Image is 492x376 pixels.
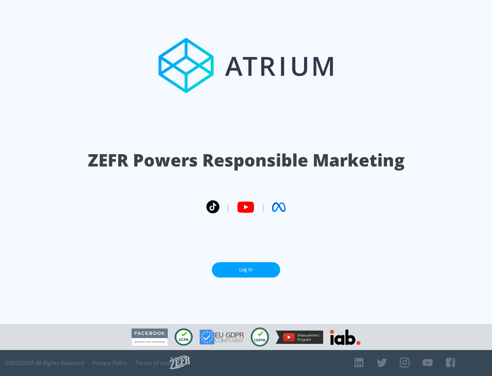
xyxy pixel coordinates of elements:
span: | [226,202,230,212]
img: Facebook Marketing Partner [132,328,168,346]
img: CCPA Compliant [175,328,193,346]
span: | [261,202,265,212]
a: Privacy Policy [93,360,127,366]
span: © 2025 ZEFR All Rights Reserved [5,360,84,366]
img: YouTube Measurement Program [276,331,323,344]
img: GDPR Compliant [200,330,244,345]
img: COPPA Compliant [251,327,269,347]
a: Log In [212,262,280,278]
a: Terms of Use [136,360,170,366]
img: IAB [330,330,360,345]
h1: ZEFR Powers Responsible Marketing [88,148,405,172]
